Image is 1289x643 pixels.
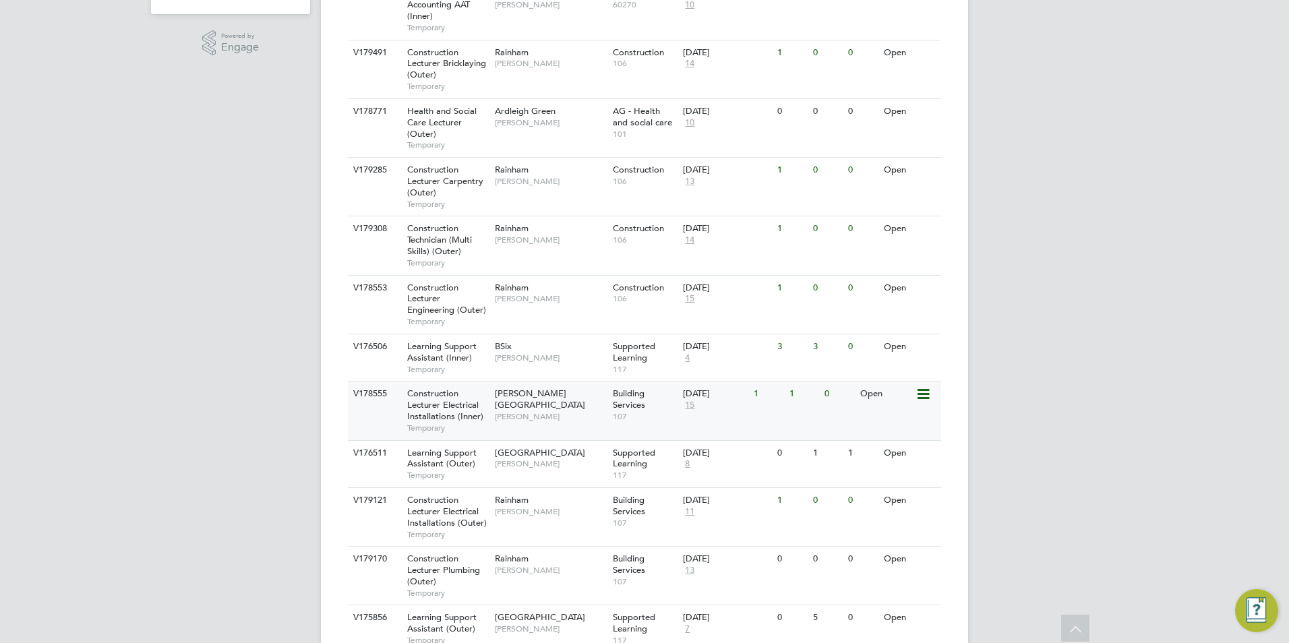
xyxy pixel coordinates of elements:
[683,235,696,246] span: 14
[683,47,771,59] div: [DATE]
[407,553,480,587] span: Construction Lecturer Plumbing (Outer)
[683,553,771,565] div: [DATE]
[810,276,845,301] div: 0
[495,117,606,128] span: [PERSON_NAME]
[350,99,397,124] div: V178771
[407,47,486,81] span: Construction Lecturer Bricklaying (Outer)
[221,30,259,42] span: Powered by
[683,164,771,176] div: [DATE]
[683,176,696,187] span: 13
[407,470,488,481] span: Temporary
[407,529,488,540] span: Temporary
[810,216,845,241] div: 0
[810,40,845,65] div: 0
[407,257,488,268] span: Temporary
[495,553,529,564] span: Rainham
[613,494,645,517] span: Building Services
[495,176,606,187] span: [PERSON_NAME]
[613,47,664,58] span: Construction
[407,447,477,470] span: Learning Support Assistant (Outer)
[495,353,606,363] span: [PERSON_NAME]
[683,458,692,470] span: 8
[845,547,880,572] div: 0
[407,81,488,92] span: Temporary
[613,129,677,140] span: 101
[613,282,664,293] span: Construction
[613,176,677,187] span: 106
[774,488,809,513] div: 1
[810,441,845,466] div: 1
[880,276,939,301] div: Open
[810,547,845,572] div: 0
[613,164,664,175] span: Construction
[613,411,677,422] span: 107
[683,341,771,353] div: [DATE]
[613,105,672,128] span: AG - Health and social care
[613,388,645,410] span: Building Services
[495,164,529,175] span: Rainham
[495,58,606,69] span: [PERSON_NAME]
[407,588,488,599] span: Temporary
[613,518,677,528] span: 107
[495,458,606,469] span: [PERSON_NAME]
[683,623,692,635] span: 7
[683,293,696,305] span: 15
[774,441,809,466] div: 0
[845,605,880,630] div: 0
[845,99,880,124] div: 0
[1235,589,1278,632] button: Engage Resource Center
[810,158,845,183] div: 0
[407,340,477,363] span: Learning Support Assistant (Inner)
[350,488,397,513] div: V179121
[495,47,529,58] span: Rainham
[350,441,397,466] div: V176511
[407,199,488,210] span: Temporary
[495,293,606,304] span: [PERSON_NAME]
[407,388,483,422] span: Construction Lecturer Electrical Installations (Inner)
[821,381,856,406] div: 0
[845,276,880,301] div: 0
[407,423,488,433] span: Temporary
[350,334,397,359] div: V176506
[407,611,477,634] span: Learning Support Assistant (Outer)
[407,222,472,257] span: Construction Technician (Multi Skills) (Outer)
[774,547,809,572] div: 0
[407,105,477,140] span: Health and Social Care Lecturer (Outer)
[350,381,397,406] div: V178555
[774,605,809,630] div: 0
[495,494,529,506] span: Rainham
[774,276,809,301] div: 1
[613,340,655,363] span: Supported Learning
[613,293,677,304] span: 106
[810,334,845,359] div: 3
[845,216,880,241] div: 0
[683,565,696,576] span: 13
[774,158,809,183] div: 1
[845,158,880,183] div: 0
[880,547,939,572] div: Open
[880,488,939,513] div: Open
[495,447,585,458] span: [GEOGRAPHIC_DATA]
[407,164,483,198] span: Construction Lecturer Carpentry (Outer)
[774,40,809,65] div: 1
[350,605,397,630] div: V175856
[495,282,529,293] span: Rainham
[683,506,696,518] span: 11
[495,388,585,410] span: [PERSON_NAME][GEOGRAPHIC_DATA]
[857,381,916,406] div: Open
[880,216,939,241] div: Open
[845,488,880,513] div: 0
[613,222,664,234] span: Construction
[880,605,939,630] div: Open
[407,494,487,528] span: Construction Lecturer Electrical Installations (Outer)
[810,99,845,124] div: 0
[774,334,809,359] div: 3
[495,565,606,576] span: [PERSON_NAME]
[845,334,880,359] div: 0
[407,22,488,33] span: Temporary
[880,441,939,466] div: Open
[683,612,771,623] div: [DATE]
[613,364,677,375] span: 117
[880,40,939,65] div: Open
[683,495,771,506] div: [DATE]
